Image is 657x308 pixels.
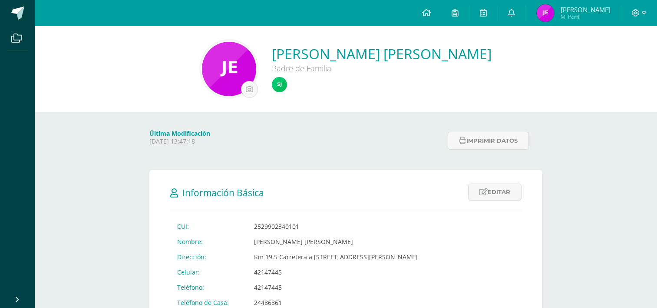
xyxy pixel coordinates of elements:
h4: Última Modificación [149,129,442,137]
td: Nombre: [170,234,247,249]
td: Celular: [170,264,247,280]
td: 42147445 [247,280,425,295]
img: 27462cb4a9d68d5c550963ca1dba087e.png [537,4,554,22]
span: Información Básica [182,187,264,199]
td: Dirección: [170,249,247,264]
img: 3be0bc7c7fd5800688324b4d2cf139db.png [202,42,256,96]
td: CUI: [170,219,247,234]
div: Padre de Familia [272,63,492,74]
p: [DATE] 13:47:18 [149,137,442,145]
span: [PERSON_NAME] [561,5,611,14]
td: 42147445 [247,264,425,280]
span: Mi Perfil [561,13,611,20]
td: Teléfono: [170,280,247,295]
a: Editar [468,184,522,201]
td: 2529902340101 [247,219,425,234]
td: Km 19.5 Carretera a [STREET_ADDRESS][PERSON_NAME] [247,249,425,264]
td: [PERSON_NAME] [PERSON_NAME] [247,234,425,249]
button: Imprimir datos [448,132,529,150]
a: [PERSON_NAME] [PERSON_NAME] [272,44,492,63]
img: 35d540b14a154df5219e4f7851a9e7a1.png [272,77,287,92]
